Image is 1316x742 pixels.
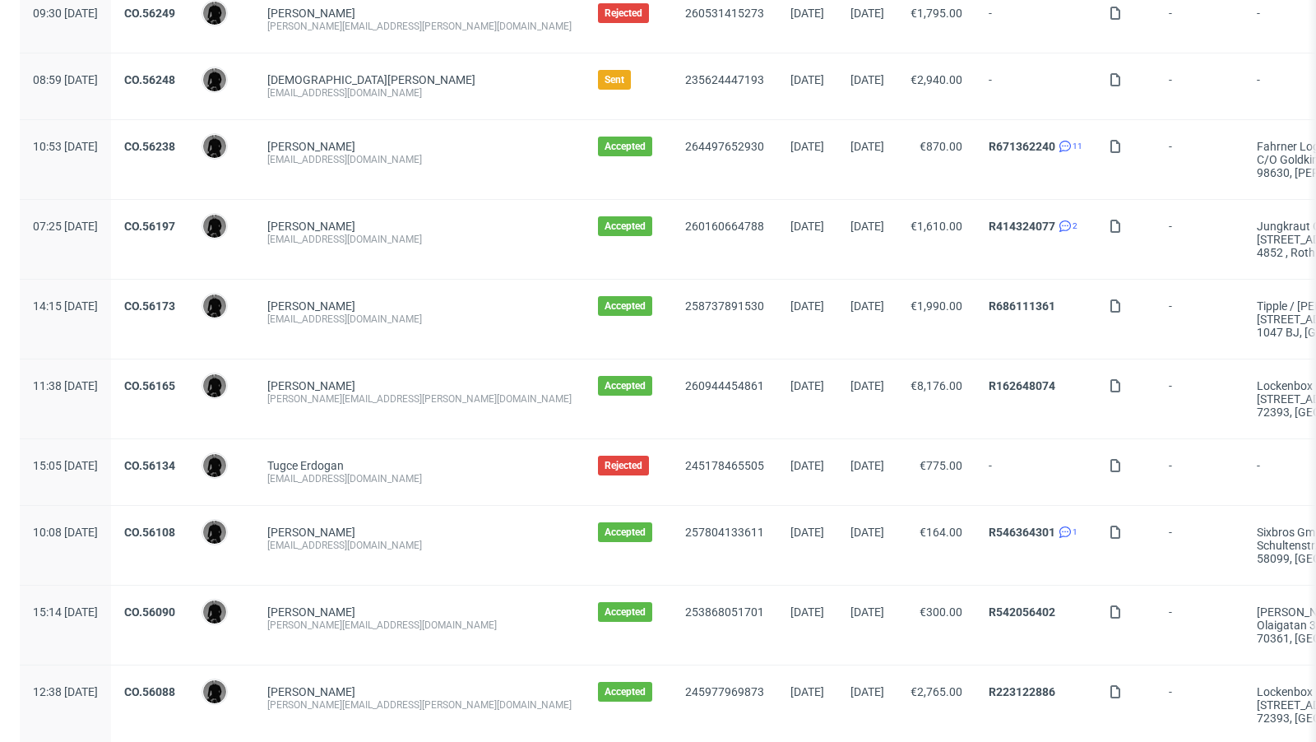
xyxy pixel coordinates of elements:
[267,472,572,485] div: [EMAIL_ADDRESS][DOMAIN_NAME]
[989,605,1055,619] a: R542056402
[33,605,98,619] span: 15:14 [DATE]
[1169,605,1230,645] span: -
[267,459,344,472] a: Tugce Erdogan
[124,459,175,472] a: CO.56134
[790,459,824,472] span: [DATE]
[685,220,764,233] a: 260160664788
[685,459,764,472] a: 245178465505
[1169,7,1230,33] span: -
[203,521,226,544] img: Dawid Urbanowicz
[850,526,884,539] span: [DATE]
[605,220,646,233] span: Accepted
[911,220,962,233] span: €1,610.00
[124,605,175,619] a: CO.56090
[790,7,824,20] span: [DATE]
[267,20,572,33] div: [PERSON_NAME][EMAIL_ADDRESS][PERSON_NAME][DOMAIN_NAME]
[685,7,764,20] a: 260531415273
[920,459,962,472] span: €775.00
[790,299,824,313] span: [DATE]
[124,379,175,392] a: CO.56165
[685,526,764,539] a: 257804133611
[33,299,98,313] span: 14:15 [DATE]
[267,379,355,392] a: [PERSON_NAME]
[267,526,355,539] a: [PERSON_NAME]
[850,7,884,20] span: [DATE]
[33,459,98,472] span: 15:05 [DATE]
[790,685,824,698] span: [DATE]
[124,299,175,313] a: CO.56173
[33,140,98,153] span: 10:53 [DATE]
[911,7,962,20] span: €1,795.00
[850,73,884,86] span: [DATE]
[911,379,962,392] span: €8,176.00
[203,2,226,25] img: Dawid Urbanowicz
[33,73,98,86] span: 08:59 [DATE]
[850,220,884,233] span: [DATE]
[124,685,175,698] a: CO.56088
[685,379,764,392] a: 260944454861
[267,313,572,326] div: [EMAIL_ADDRESS][DOMAIN_NAME]
[267,392,572,406] div: [PERSON_NAME][EMAIL_ADDRESS][PERSON_NAME][DOMAIN_NAME]
[203,294,226,318] img: Dawid Urbanowicz
[267,233,572,246] div: [EMAIL_ADDRESS][DOMAIN_NAME]
[1055,220,1077,233] a: 2
[203,215,226,238] img: Dawid Urbanowicz
[203,374,226,397] img: Dawid Urbanowicz
[911,685,962,698] span: €2,765.00
[1169,73,1230,100] span: -
[1073,140,1082,153] span: 11
[33,526,98,539] span: 10:08 [DATE]
[1169,379,1230,419] span: -
[267,220,355,233] a: [PERSON_NAME]
[267,7,355,20] a: [PERSON_NAME]
[267,698,572,712] div: [PERSON_NAME][EMAIL_ADDRESS][PERSON_NAME][DOMAIN_NAME]
[267,86,572,100] div: [EMAIL_ADDRESS][DOMAIN_NAME]
[33,7,98,20] span: 09:30 [DATE]
[124,140,175,153] a: CO.56238
[1169,459,1230,485] span: -
[989,299,1055,313] a: R686111361
[850,605,884,619] span: [DATE]
[850,685,884,698] span: [DATE]
[989,379,1055,392] a: R162648074
[1169,220,1230,259] span: -
[124,73,175,86] a: CO.56248
[920,605,962,619] span: €300.00
[203,68,226,91] img: Dawid Urbanowicz
[605,526,646,539] span: Accepted
[1073,220,1077,233] span: 2
[33,220,98,233] span: 07:25 [DATE]
[203,454,226,477] img: Dawid Urbanowicz
[790,526,824,539] span: [DATE]
[989,220,1055,233] a: R414324077
[267,140,355,153] a: [PERSON_NAME]
[989,459,1082,485] span: -
[1169,140,1230,179] span: -
[790,220,824,233] span: [DATE]
[203,601,226,624] img: Dawid Urbanowicz
[605,73,624,86] span: Sent
[605,7,642,20] span: Rejected
[685,140,764,153] a: 264497652930
[124,7,175,20] a: CO.56249
[911,299,962,313] span: €1,990.00
[850,379,884,392] span: [DATE]
[685,685,764,698] a: 245977969873
[790,73,824,86] span: [DATE]
[267,73,475,86] a: [DEMOGRAPHIC_DATA][PERSON_NAME]
[1073,526,1077,539] span: 1
[920,526,962,539] span: €164.00
[203,680,226,703] img: Dawid Urbanowicz
[790,379,824,392] span: [DATE]
[989,73,1082,100] span: -
[920,140,962,153] span: €870.00
[790,140,824,153] span: [DATE]
[850,459,884,472] span: [DATE]
[850,140,884,153] span: [DATE]
[850,299,884,313] span: [DATE]
[267,685,355,698] a: [PERSON_NAME]
[989,140,1055,153] a: R671362240
[605,140,646,153] span: Accepted
[605,605,646,619] span: Accepted
[1055,526,1077,539] a: 1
